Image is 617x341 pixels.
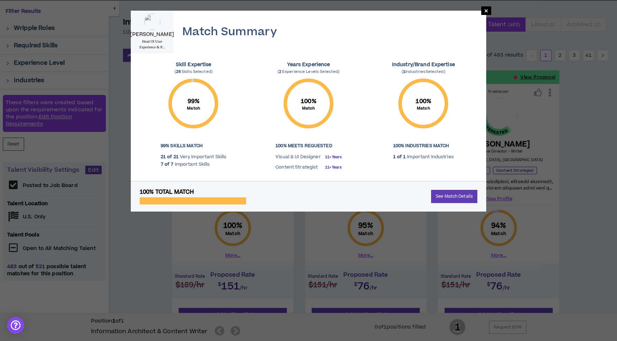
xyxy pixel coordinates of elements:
b: 28 [176,68,181,75]
span: Expertise [431,62,455,68]
span: ( Experience Levels Selected) [278,68,340,75]
span: 100 % [415,97,431,106]
strong: 21 [161,154,166,160]
span: 100% Total Match [140,188,194,196]
strong: 1 [403,154,406,160]
p: Content Strategist [275,164,318,171]
p: Visual & UI Designer [275,154,321,161]
strong: 7 [161,161,163,168]
span: × [484,6,488,15]
img: hdubDk9jJtqQzjeuOwhAcWBc1we6VmSLH5wMRCN9.png [144,14,160,30]
strong: 7 [171,161,173,168]
span: Years [287,62,301,68]
div: Open Intercom Messenger [7,317,24,334]
strong: 100% Meets Requested [275,143,332,149]
h4: Match Summary [173,26,286,38]
a: See Match Details [431,190,477,203]
strong: 1 [393,154,396,160]
span: 99 % [188,97,200,106]
span: 100 % [301,97,316,106]
small: Match [417,106,430,111]
span: Industry/Brand [392,62,430,68]
small: 11+ Years [325,155,342,160]
p: Important Industries [407,154,454,160]
strong: of [165,161,169,168]
span: ( Industries Selected) [402,68,445,75]
span: ( Skills Selected) [175,68,213,75]
span: Expertise [188,62,211,68]
p: Very Important Skills [180,154,227,160]
span: Skill [176,62,187,68]
h5: [PERSON_NAME] [130,32,174,38]
small: Match [187,106,200,111]
b: 1 [403,68,405,75]
span: Experience [302,62,330,68]
small: 11+ Years [325,165,342,170]
p: Head Of User Experience & P... [134,39,171,50]
strong: of [397,154,402,160]
strong: 100% Industries Match [393,143,449,149]
strong: of [167,154,172,160]
small: Match [302,106,315,111]
p: Important Skills [175,161,227,168]
strong: 99% Skills Match [161,143,203,149]
b: 2 [279,68,282,75]
strong: 21 [173,154,178,160]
